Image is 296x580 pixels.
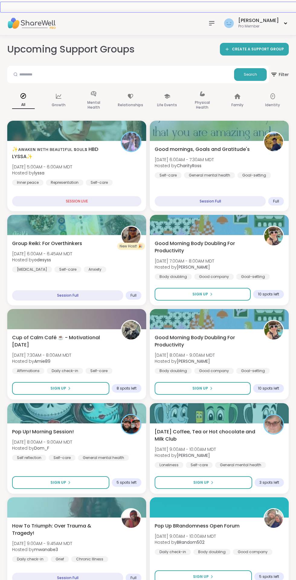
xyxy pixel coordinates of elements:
[82,99,105,111] p: Mental Health
[177,163,201,169] b: CharityRoss
[122,509,140,528] img: mwanabe3
[155,428,257,443] span: [DATE] Coffee, Tea or Hot chocolate and Milk Club
[12,164,72,170] span: [DATE] 5:00AM - 6:00AM MDT
[12,257,72,263] span: Hosted by
[86,180,113,186] div: Self-care
[12,522,114,537] span: How To Triumph: Over Trauma & Tragedy!
[238,24,279,29] div: Pro Member
[50,480,66,485] span: Sign Up
[258,386,279,391] span: 10 spots left
[12,547,72,553] span: Hosted by
[194,274,234,280] div: Good company
[155,358,215,364] span: Hosted by
[234,68,267,81] button: Search
[238,17,279,24] div: [PERSON_NAME]
[12,439,72,445] span: [DATE] 8:00AM - 9:00AM MDT
[117,480,137,485] span: 5 spots left
[155,368,192,374] div: Body doubling
[12,352,71,358] span: [DATE] 7:30AM - 8:00AM MDT
[12,382,109,395] button: Sign Up
[265,101,280,109] p: Identity
[122,321,140,339] img: Amie89
[7,13,56,34] img: ShareWell Nav Logo
[85,368,112,374] div: Self-care
[12,240,82,247] span: Group Reiki: For Overthinkers
[71,556,108,562] div: Chronic Illness
[52,101,66,109] p: Growth
[155,462,183,468] div: Loneliness
[155,522,240,530] span: Pop Up BRandomness Open Forum
[192,386,208,391] span: Sign Up
[122,415,140,434] img: Dom_F
[12,251,72,257] span: [DATE] 6:00AM - 6:45AM MDT
[186,462,213,468] div: Self-care
[34,257,51,263] b: odesyss
[155,446,216,452] span: [DATE] 9:00AM - 10:00AM MDT
[12,428,74,435] span: Pop Up! Morning Session!
[177,539,204,545] b: BRandom502
[155,172,182,178] div: Self-care
[191,99,214,111] p: Physical Health
[233,549,272,555] div: Good company
[12,196,141,206] div: SESSION LIVE
[193,574,209,579] span: Sign Up
[259,574,279,579] span: 5 spots left
[118,101,143,109] p: Relationships
[51,556,69,562] div: Grief
[130,293,137,298] span: Full
[273,199,279,204] span: Full
[155,452,216,458] span: Hosted by
[155,539,216,545] span: Hosted by
[236,368,270,374] div: Goal-setting
[264,321,283,339] img: Adrienne_QueenOfTheDawn
[155,146,250,153] span: Good mornings, Goals and Gratitude's
[236,274,270,280] div: Goal-setting
[155,157,214,163] span: [DATE] 6:00AM - 7:30AM MDT
[12,445,72,451] span: Hosted by
[117,243,145,250] div: New Host! 🎉
[78,455,129,461] div: General mental health
[155,352,215,358] span: [DATE] 8:00AM - 9:00AM MDT
[12,290,123,301] div: Session Full
[54,266,81,272] div: Self-care
[220,43,289,56] a: CREATE A SUPPORT GROUP
[12,358,71,364] span: Hosted by
[12,170,72,176] span: Hosted by
[34,445,49,451] b: Dom_F
[177,264,210,270] b: [PERSON_NAME]
[155,382,251,395] button: Sign Up
[177,358,210,364] b: [PERSON_NAME]
[155,533,216,539] span: [DATE] 9:00AM - 10:00AM MDT
[155,258,214,264] span: [DATE] 7:00AM - 8:00AM MDT
[193,480,209,485] span: Sign Up
[184,172,235,178] div: General mental health
[47,368,83,374] div: Daily check-in
[231,101,243,109] p: Family
[155,476,252,489] button: Sign Up
[122,132,140,151] img: lyssa
[155,549,191,555] div: Daily check-in
[192,292,208,297] span: Sign Up
[50,386,66,391] span: Sign Up
[259,480,279,485] span: 3 spots left
[194,368,234,374] div: Good company
[12,476,109,489] button: Sign Up
[12,334,114,349] span: Cup of Calm Café ☕️ - Motivational [DATE]
[12,455,46,461] div: Self reflection
[177,452,210,458] b: [PERSON_NAME]
[34,358,50,364] b: Amie89
[49,455,76,461] div: Self-care
[155,240,257,254] span: Good Morning Body Doubling For Productivity
[193,549,230,555] div: Body doubling
[34,170,44,176] b: lyssa
[34,547,58,553] b: mwanabe3
[157,101,177,109] p: Life Events
[12,368,44,374] div: Affirmations
[224,18,234,28] img: Cyndy
[7,43,140,56] h2: Upcoming Support Groups
[137,46,142,51] iframe: Spotlight
[46,180,83,186] div: Representation
[237,172,271,178] div: Goal-setting
[12,540,72,547] span: [DATE] 9:00AM - 9:45AM MDT
[12,101,35,109] p: All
